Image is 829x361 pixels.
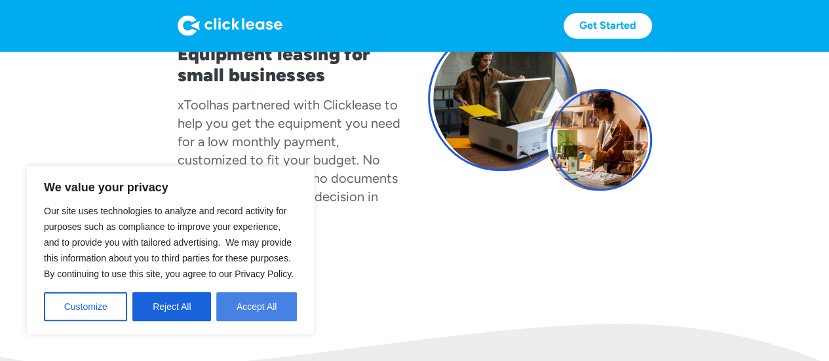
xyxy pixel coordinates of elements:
[44,206,294,279] span: Our site uses technologies to analyze and record activity for purposes such as compliance to impr...
[178,15,282,36] img: Logo
[178,97,400,223] div: has partnered with Clicklease to help you get the equipment you need for a low monthly payment, c...
[564,13,652,39] a: Get Started
[178,97,209,113] div: xTool
[178,43,402,85] h1: Equipment leasing for small businesses
[44,292,127,321] button: Customize
[26,166,315,335] div: We value your privacy
[216,292,297,321] button: Accept All
[44,180,297,195] p: We value your privacy
[132,292,211,321] button: Reject All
